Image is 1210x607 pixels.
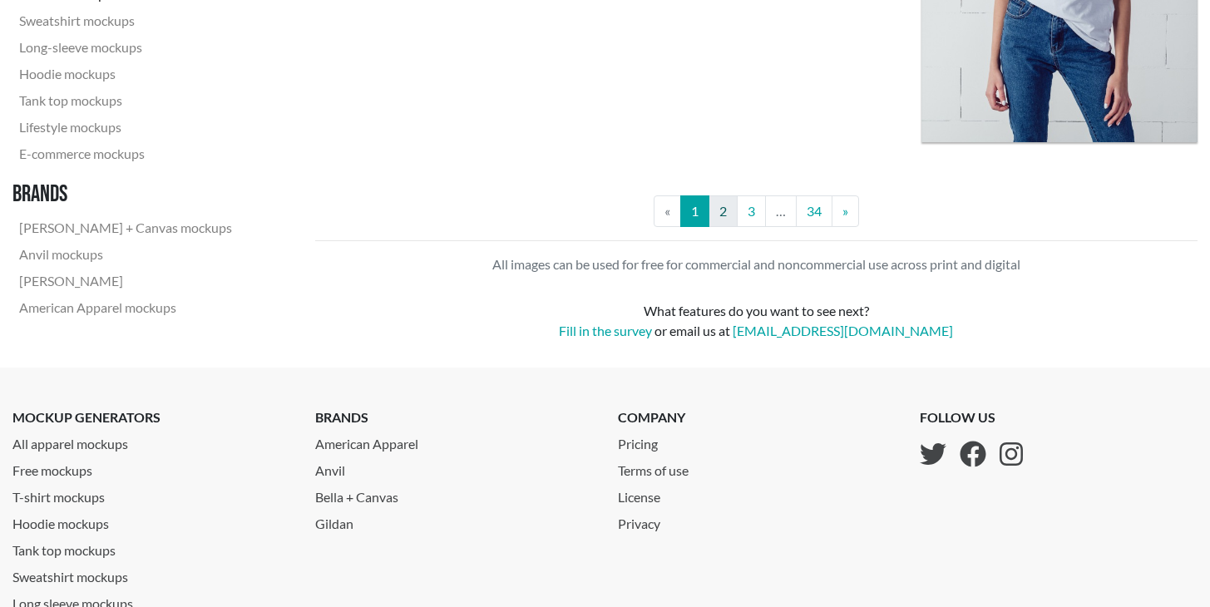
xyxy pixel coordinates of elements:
[12,7,239,34] a: Sweatshirt mockups
[315,427,593,454] a: American Apparel
[618,427,702,454] a: Pricing
[559,323,652,338] a: Fill in the survey
[12,180,239,209] h3: Brands
[315,254,1198,274] p: All images can be used for free for commercial and noncommercial use across print and digital
[12,560,290,587] a: Sweatshirt mockups
[733,323,953,338] a: [EMAIL_ADDRESS][DOMAIN_NAME]
[12,215,239,241] a: [PERSON_NAME] + Canvas mockups
[315,481,593,507] a: Bella + Canvas
[315,407,593,427] p: brands
[12,268,239,294] a: [PERSON_NAME]
[842,203,848,219] span: »
[12,34,239,61] a: Long-sleeve mockups
[315,454,593,481] a: Anvil
[12,61,239,87] a: Hoodie mockups
[12,507,290,534] a: Hoodie mockups
[709,195,738,227] a: 2
[12,427,290,454] a: All apparel mockups
[12,454,290,481] a: Free mockups
[618,481,702,507] a: License
[12,114,239,141] a: Lifestyle mockups
[12,87,239,114] a: Tank top mockups
[618,507,702,534] a: Privacy
[618,454,702,481] a: Terms of use
[12,241,239,268] a: Anvil mockups
[315,507,593,534] a: Gildan
[680,195,709,227] a: 1
[618,407,702,427] p: company
[12,481,290,507] a: T-shirt mockups
[12,534,290,560] a: Tank top mockups
[737,195,766,227] a: 3
[920,407,1023,427] p: follow us
[796,195,832,227] a: 34
[12,141,239,167] a: E-commerce mockups
[12,407,290,427] p: mockup generators
[12,294,239,321] a: American Apparel mockups
[315,301,1198,341] div: What features do you want to see next? or email us at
